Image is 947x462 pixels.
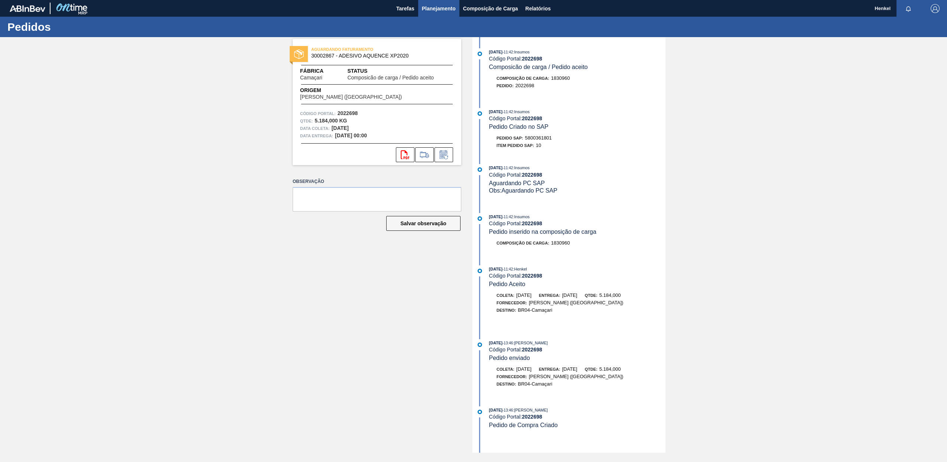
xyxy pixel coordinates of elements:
span: : Insumos [513,50,530,54]
button: Notificações [896,3,920,14]
span: BR04-Camaçari [518,307,552,313]
span: : Henkel [513,267,527,271]
strong: [DATE] 00:00 [335,132,367,138]
label: Observação [293,176,461,187]
span: : [PERSON_NAME] [513,408,548,412]
span: Tarefas [396,4,414,13]
span: Aguardando PC SAP [489,180,545,186]
img: atual [478,167,482,172]
span: Destino: [497,382,516,386]
span: : [PERSON_NAME] [513,341,548,345]
img: atual [478,111,482,116]
span: 10 [536,142,541,148]
span: Origem [300,86,423,94]
strong: 2022698 [338,110,358,116]
strong: 2022698 [522,56,542,62]
span: [DATE] [562,292,577,298]
span: [DATE] [489,109,502,114]
span: [DATE] [516,292,531,298]
span: Pedido SAP: [497,136,523,140]
span: Entrega: [539,293,560,298]
span: [DATE] [489,166,502,170]
span: 30002867 - ADESIVO AQUENCE XP2020 [311,53,446,59]
strong: 5.184,000 KG [315,118,347,124]
span: Camaçari [300,75,322,81]
span: [DATE] [489,341,502,345]
span: Pedido inserido na composição de carga [489,229,596,235]
div: Código Portal: [489,220,665,226]
span: Relatórios [525,4,551,13]
span: - 11:42 [502,267,513,271]
div: Código Portal: [489,414,665,420]
span: Composicão de carga / Pedido aceito [489,64,588,70]
span: [PERSON_NAME] ([GEOGRAPHIC_DATA]) [529,300,624,305]
span: Fábrica [300,67,346,75]
span: Coleta: [497,367,514,371]
span: [DATE] [516,366,531,372]
span: [DATE] [489,214,502,219]
strong: 2022698 [522,220,542,226]
span: 5800361801 [525,135,552,141]
img: TNhmsLtSVTkK8tSr43FrP2fwEKptu5GPRR3wAAAABJRU5ErkJggg== [10,5,45,12]
span: Qtde: [585,367,597,371]
span: Código Portal: [300,110,336,117]
span: 2022698 [515,83,534,88]
span: 5.184,000 [599,366,621,372]
span: - 13:46 [502,408,513,412]
span: - 11:42 [502,166,513,170]
strong: [DATE] [332,125,349,131]
span: 5.184,000 [599,292,621,298]
span: Composição de Carga : [497,76,549,81]
span: Item pedido SAP: [497,143,534,148]
span: Coleta: [497,293,514,298]
span: Pedido enviado [489,355,530,361]
span: Planejamento [422,4,456,13]
span: Status [347,67,454,75]
span: Pedido : [497,83,514,88]
span: Entrega: [539,367,560,371]
span: 1830960 [551,240,570,246]
img: Logout [931,4,940,13]
div: Abrir arquivo PDF [396,147,414,162]
strong: 2022698 [522,347,542,353]
strong: 2022698 [522,414,542,420]
span: BR04-Camaçari [518,381,552,387]
span: Destino: [497,308,516,312]
div: Ir para Composição de Carga [415,147,434,162]
span: Data entrega: [300,132,333,140]
span: Composicão de carga / Pedido aceito [347,75,434,81]
img: atual [478,269,482,273]
span: Fornecedor: [497,301,527,305]
img: atual [478,343,482,347]
span: Pedido de Compra Criado [489,422,558,428]
span: - 11:42 [502,215,513,219]
strong: 2022698 [522,273,542,279]
h1: Pedidos [7,23,139,31]
div: Código Portal: [489,115,665,121]
span: - 13:46 [502,341,513,345]
span: Qtde : [300,117,313,125]
strong: 2022698 [522,172,542,178]
span: : Insumos [513,166,530,170]
span: - 11:42 [502,110,513,114]
span: - 11:42 [502,50,513,54]
div: Informar alteração no pedido [435,147,453,162]
span: 1830960 [551,75,570,81]
span: [PERSON_NAME] ([GEOGRAPHIC_DATA]) [300,94,402,100]
strong: 2022698 [522,115,542,121]
div: Código Portal: [489,172,665,178]
div: Código Portal: [489,56,665,62]
div: Código Portal: [489,347,665,353]
img: atual [478,216,482,221]
span: [DATE] [562,366,577,372]
span: [DATE] [489,267,502,271]
span: : Insumos [513,214,530,219]
div: Código Portal: [489,273,665,279]
span: Pedido Criado no SAP [489,124,549,130]
img: atual [478,52,482,56]
span: [DATE] [489,50,502,54]
span: [PERSON_NAME] ([GEOGRAPHIC_DATA]) [529,374,624,379]
span: [DATE] [489,408,502,412]
img: status [294,49,304,59]
span: : Insumos [513,109,530,114]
